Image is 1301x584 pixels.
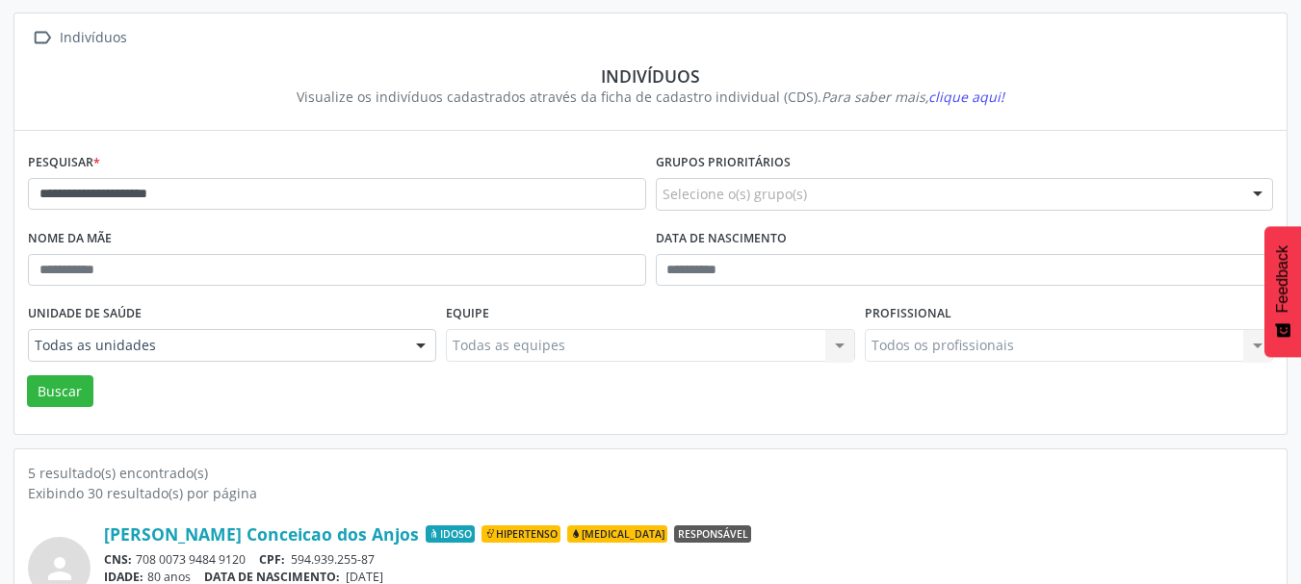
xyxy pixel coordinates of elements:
label: Profissional [865,299,951,329]
span: clique aqui! [928,88,1004,106]
div: 708 0073 9484 9120 [104,551,1273,568]
span: CPF: [259,551,285,568]
label: Nome da mãe [28,224,112,254]
div: Indivíduos [56,24,130,52]
i:  [28,24,56,52]
label: Grupos prioritários [656,148,791,178]
label: Pesquisar [28,148,100,178]
span: 594.939.255-87 [291,551,375,568]
span: Hipertenso [481,525,560,543]
span: Responsável [674,525,751,543]
label: Equipe [446,299,489,329]
span: Idoso [426,525,475,543]
span: Selecione o(s) grupo(s) [663,184,807,204]
button: Buscar [27,375,93,408]
div: Exibindo 30 resultado(s) por página [28,483,1273,503]
span: CNS: [104,551,132,568]
div: Indivíduos [41,65,1260,87]
span: [MEDICAL_DATA] [567,525,667,543]
label: Unidade de saúde [28,299,142,329]
div: 5 resultado(s) encontrado(s) [28,463,1273,483]
a:  Indivíduos [28,24,130,52]
span: Todas as unidades [35,336,397,355]
span: Feedback [1274,245,1291,313]
a: [PERSON_NAME] Conceicao dos Anjos [104,523,419,545]
i: Para saber mais, [821,88,1004,106]
label: Data de nascimento [656,224,787,254]
button: Feedback - Mostrar pesquisa [1264,226,1301,357]
div: Visualize os indivíduos cadastrados através da ficha de cadastro individual (CDS). [41,87,1260,107]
